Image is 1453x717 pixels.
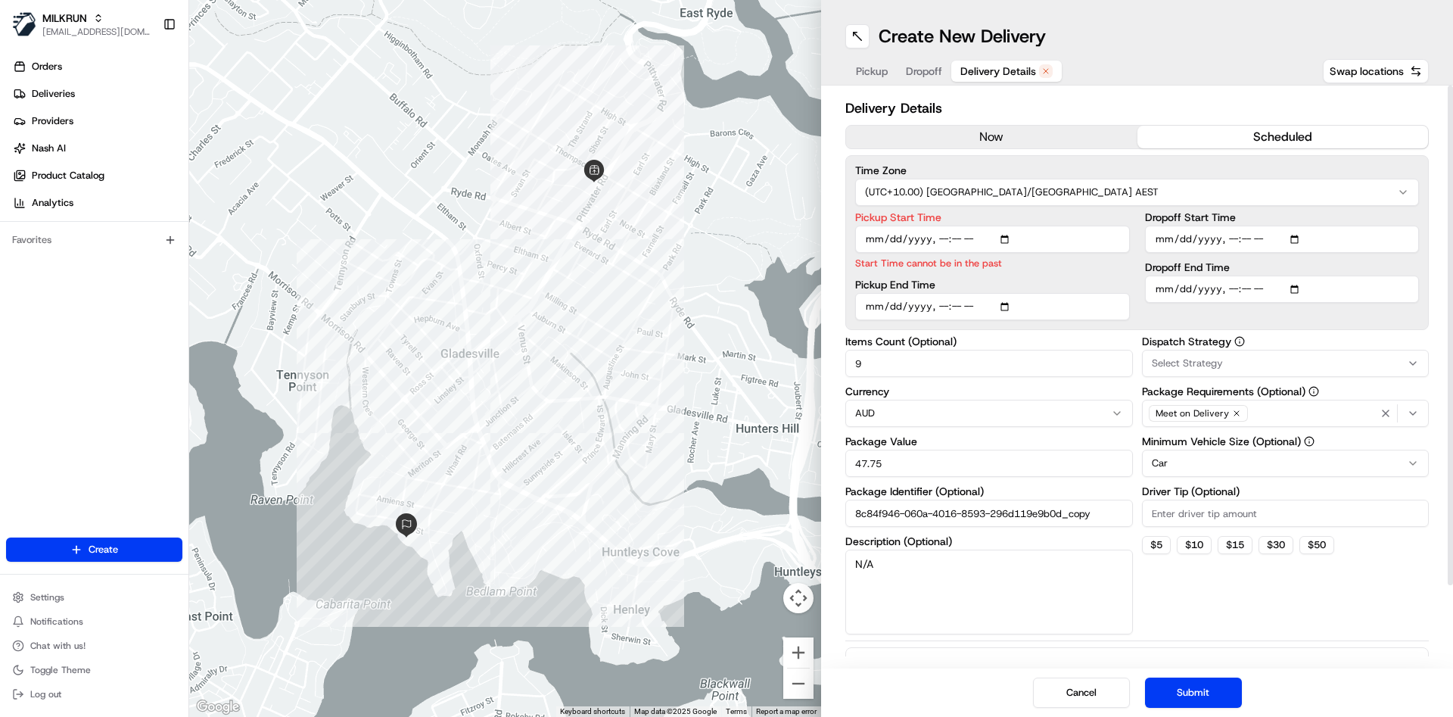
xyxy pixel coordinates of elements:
[6,538,182,562] button: Create
[32,60,62,73] span: Orders
[1142,486,1430,497] label: Driver Tip (Optional)
[855,165,1419,176] label: Time Zone
[1304,436,1315,447] button: Minimum Vehicle Size (Optional)
[32,114,73,128] span: Providers
[855,279,1130,290] label: Pickup End Time
[1145,678,1242,708] button: Submit
[6,6,157,42] button: MILKRUNMILKRUN[EMAIL_ADDRESS][DOMAIN_NAME]
[1142,400,1430,427] button: Meet on Delivery
[783,638,814,668] button: Zoom in
[6,684,182,705] button: Log out
[845,486,1133,497] label: Package Identifier (Optional)
[879,24,1046,48] h1: Create New Delivery
[32,196,73,210] span: Analytics
[1142,500,1430,527] input: Enter driver tip amount
[30,616,83,628] span: Notifications
[6,635,182,656] button: Chat with us!
[855,212,1130,223] label: Pickup Start Time
[906,64,942,79] span: Dropoff
[193,697,243,717] img: Google
[30,640,86,652] span: Chat with us!
[1156,407,1229,419] span: Meet on Delivery
[6,228,182,252] div: Favorites
[845,386,1133,397] label: Currency
[6,82,188,106] a: Deliveries
[1308,386,1319,397] button: Package Requirements (Optional)
[560,706,625,717] button: Keyboard shortcuts
[1234,336,1245,347] button: Dispatch Strategy
[6,109,188,133] a: Providers
[1145,212,1420,223] label: Dropoff Start Time
[845,336,1133,347] label: Items Count (Optional)
[845,536,1133,547] label: Description (Optional)
[1330,64,1404,79] span: Swap locations
[193,697,243,717] a: Open this area in Google Maps (opens a new window)
[845,500,1133,527] input: Enter package identifier
[89,543,118,556] span: Create
[6,659,182,681] button: Toggle Theme
[30,591,64,603] span: Settings
[32,87,75,101] span: Deliveries
[1033,678,1130,708] button: Cancel
[845,450,1133,477] input: Enter package value
[30,664,91,676] span: Toggle Theme
[1177,536,1212,554] button: $10
[855,256,1130,270] p: Start Time cannot be in the past
[42,11,87,26] button: MILKRUN
[845,550,1133,634] textarea: N/A
[1142,336,1430,347] label: Dispatch Strategy
[1142,536,1171,554] button: $5
[960,64,1036,79] span: Delivery Details
[32,169,104,182] span: Product Catalog
[32,142,66,155] span: Nash AI
[1259,536,1293,554] button: $30
[6,136,188,161] a: Nash AI
[1323,59,1429,83] button: Swap locations
[6,611,182,632] button: Notifications
[1142,350,1430,377] button: Select Strategy
[783,583,814,613] button: Map camera controls
[1145,262,1420,273] label: Dropoff End Time
[726,707,747,715] a: Terms (opens in new tab)
[42,26,151,38] button: [EMAIL_ADDRESS][DOMAIN_NAME]
[1142,386,1430,397] label: Package Requirements (Optional)
[6,587,182,608] button: Settings
[1299,536,1334,554] button: $50
[6,191,188,215] a: Analytics
[783,669,814,699] button: Zoom out
[845,98,1429,119] h2: Delivery Details
[1152,357,1223,370] span: Select Strategy
[1142,436,1430,447] label: Minimum Vehicle Size (Optional)
[845,436,1133,447] label: Package Value
[856,64,888,79] span: Pickup
[6,55,188,79] a: Orders
[845,647,1429,682] button: Package Items (7)
[1218,536,1252,554] button: $15
[845,350,1133,377] input: Enter number of items
[12,12,36,36] img: MILKRUN
[634,707,717,715] span: Map data ©2025 Google
[756,707,817,715] a: Report a map error
[30,688,61,700] span: Log out
[846,126,1137,148] button: now
[6,164,188,188] a: Product Catalog
[1137,126,1429,148] button: scheduled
